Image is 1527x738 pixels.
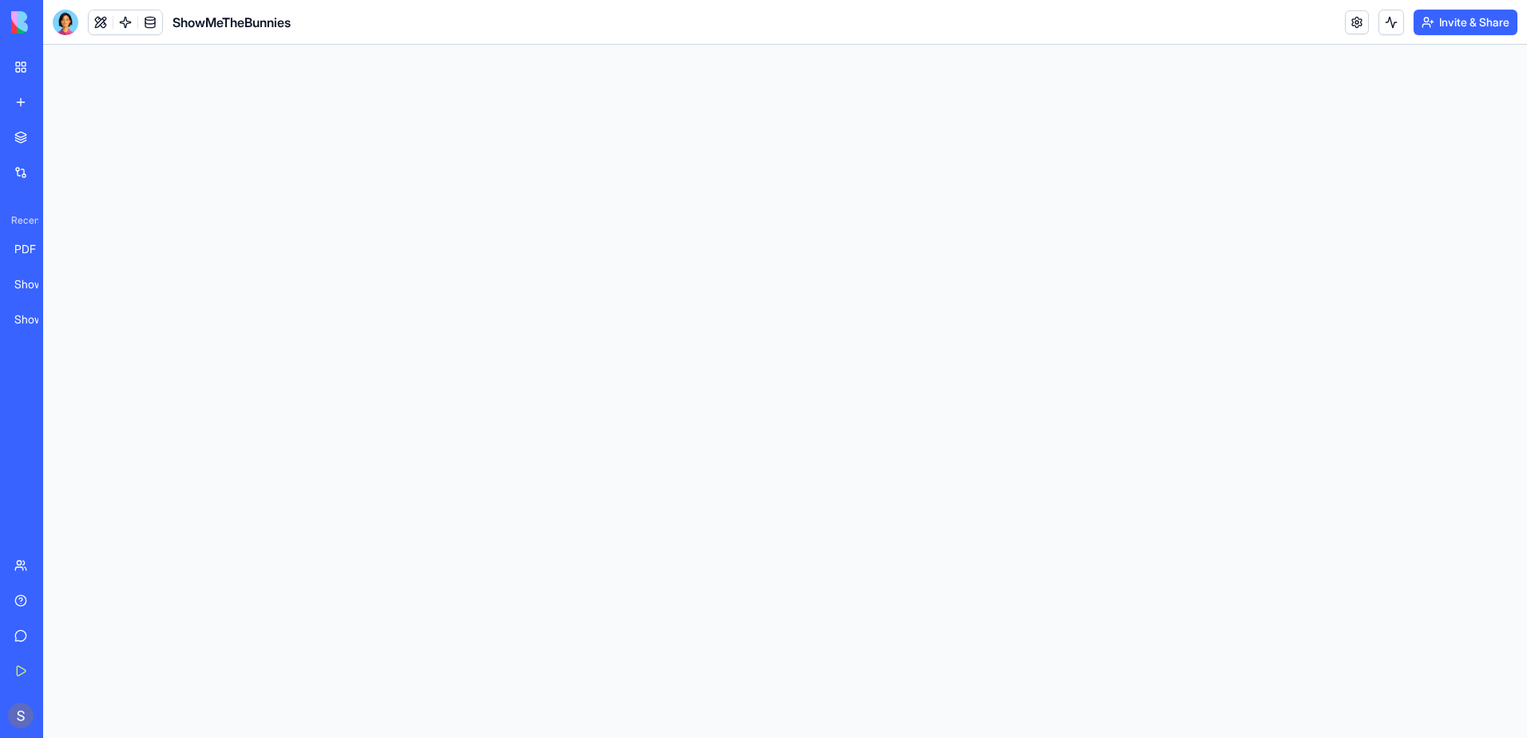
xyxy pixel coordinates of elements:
div: ShowMeTheBunnies [14,276,59,292]
a: ShowMeTheBunnies [5,304,69,335]
div: PDF Viewer [14,241,59,257]
button: Invite & Share [1414,10,1517,35]
span: Recent [5,214,38,227]
div: ShowMeTheBunnies [14,311,59,327]
img: logo [11,11,110,34]
a: PDF Viewer [5,233,69,265]
img: ACg8ocJg4p_dPqjhSL03u1SIVTGQdpy5AIiJU7nt3TQW-L-gyDNKzg=s96-c [8,703,34,728]
a: ShowMeTheBunnies [5,268,69,300]
span: ShowMeTheBunnies [173,13,291,32]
